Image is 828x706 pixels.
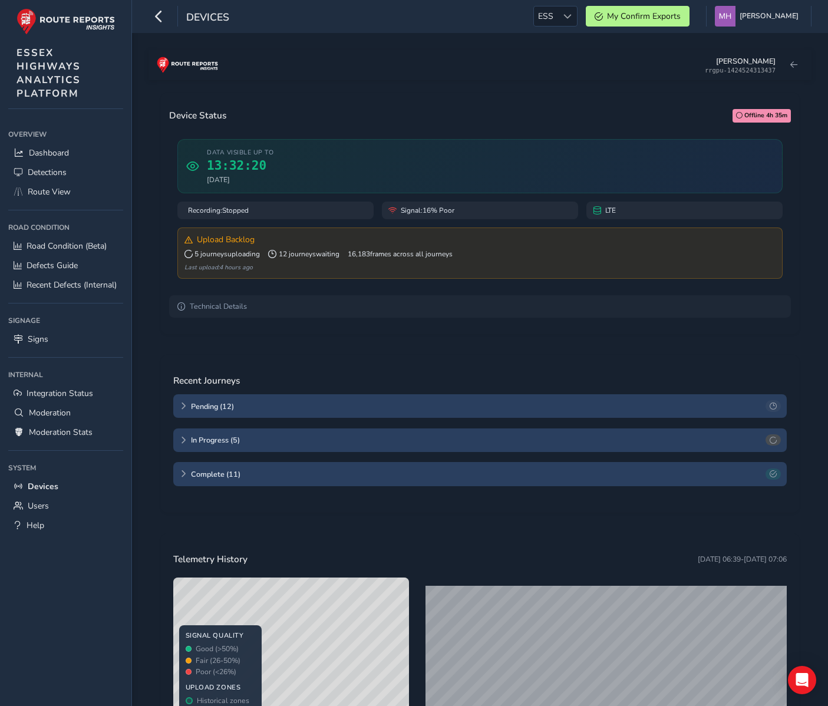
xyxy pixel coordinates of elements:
[8,182,123,202] a: Route View
[715,6,803,27] button: [PERSON_NAME]
[207,159,273,173] span: 13:32:20
[740,6,799,27] span: [PERSON_NAME]
[8,126,123,143] div: Overview
[27,260,78,271] span: Defects Guide
[784,56,803,74] button: Back to device list
[191,435,761,445] span: In Progress ( 5 )
[8,403,123,423] a: Moderation
[17,8,115,35] img: rr logo
[207,148,273,157] span: Data visible up to
[705,67,776,74] div: rrgpu-1424524313437
[8,143,123,163] a: Dashboard
[8,256,123,275] a: Defects Guide
[184,263,776,272] div: Last upload: 4 hours ago
[28,481,58,492] span: Devices
[534,6,558,26] span: ESS
[28,167,67,178] span: Detections
[27,388,93,399] span: Integration Status
[348,249,453,259] span: 16,183 frames across all journeys
[8,163,123,182] a: Detections
[157,57,218,73] img: rr logo
[169,295,791,318] summary: Technical Details
[29,427,93,438] span: Moderation Stats
[191,469,761,479] span: Complete ( 11 )
[8,384,123,403] a: Integration Status
[28,500,49,512] span: Users
[27,279,117,291] span: Recent Defects (Internal)
[715,6,735,27] img: diamond-layout
[8,236,123,256] a: Road Condition (Beta)
[207,175,273,184] span: [DATE]
[8,496,123,516] a: Users
[268,249,339,259] span: 12 journeys waiting
[188,206,249,215] span: Recording: Stopped
[196,644,239,654] span: Good (>50%)
[8,219,123,236] div: Road Condition
[169,110,226,121] h3: Device Status
[186,631,256,640] div: SIGNAL QUALITY
[698,555,787,564] span: [DATE] 06:39 - [DATE] 07:06
[191,401,761,411] span: Pending ( 12 )
[8,366,123,384] div: Internal
[8,516,123,535] a: Help
[196,656,240,665] span: Fair (26-50%)
[28,186,71,197] span: Route View
[197,234,255,245] span: Upload Backlog
[788,666,816,694] div: Open Intercom Messenger
[401,206,454,215] span: Signal: 16% Poor
[197,696,249,705] span: Historical zones
[8,275,123,295] a: Recent Defects (Internal)
[186,683,256,692] div: UPLOAD ZONES
[605,206,616,215] span: LTE
[27,240,107,252] span: Road Condition (Beta)
[184,249,260,259] span: 5 journeys uploading
[27,520,44,531] span: Help
[744,111,787,120] span: Offline 4h 35m
[8,423,123,442] a: Moderation Stats
[8,329,123,349] a: Signs
[29,407,71,418] span: Moderation
[607,11,681,22] span: My Confirm Exports
[28,334,48,345] span: Signs
[173,375,240,386] h3: Recent Journeys
[586,6,690,27] button: My Confirm Exports
[196,667,236,677] span: Poor (<26%)
[173,554,248,565] h3: Telemetry History
[8,477,123,496] a: Devices
[186,10,229,27] span: Devices
[8,459,123,477] div: System
[17,46,81,100] span: ESSEX HIGHWAYS ANALYTICS PLATFORM
[29,147,69,159] span: Dashboard
[716,56,776,66] div: [PERSON_NAME]
[8,312,123,329] div: Signage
